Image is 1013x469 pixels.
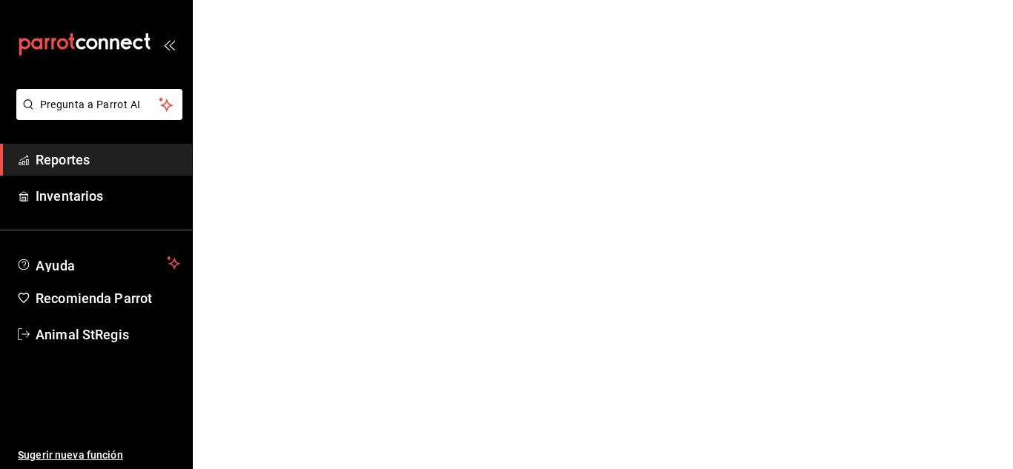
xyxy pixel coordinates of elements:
button: Pregunta a Parrot AI [16,89,182,120]
span: Ayuda [36,254,161,272]
span: Reportes [36,150,180,170]
a: Pregunta a Parrot AI [10,107,182,123]
span: Recomienda Parrot [36,288,180,308]
span: Animal StRegis [36,325,180,345]
span: Sugerir nueva función [18,448,180,463]
span: Pregunta a Parrot AI [40,97,159,113]
span: Inventarios [36,186,180,206]
button: open_drawer_menu [163,39,175,50]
